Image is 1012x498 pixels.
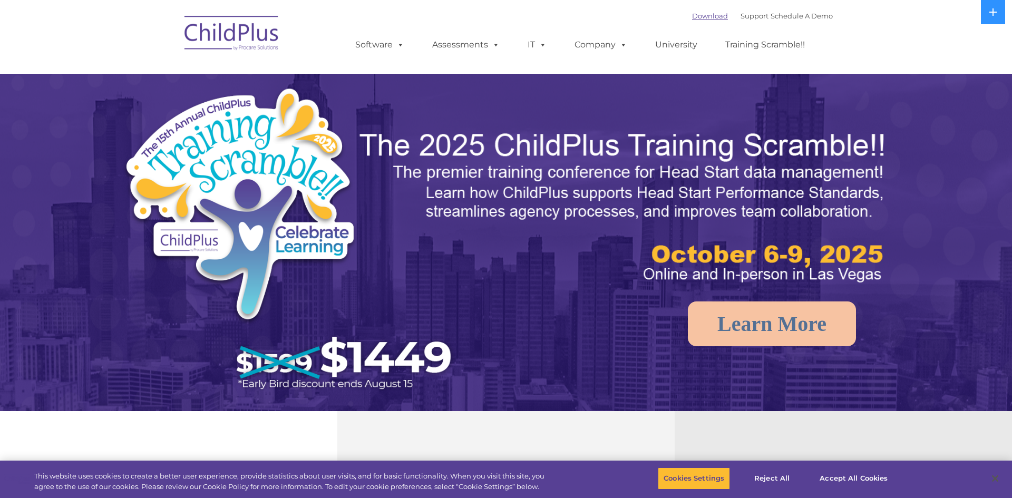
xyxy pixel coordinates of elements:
[741,12,768,20] a: Support
[645,34,708,55] a: University
[564,34,638,55] a: Company
[517,34,557,55] a: IT
[34,471,557,492] div: This website uses cookies to create a better user experience, provide statistics about user visit...
[739,467,805,490] button: Reject All
[814,467,893,490] button: Accept All Cookies
[688,301,856,346] a: Learn More
[179,8,285,61] img: ChildPlus by Procare Solutions
[345,34,415,55] a: Software
[422,34,510,55] a: Assessments
[771,12,833,20] a: Schedule A Demo
[692,12,833,20] font: |
[692,12,728,20] a: Download
[658,467,730,490] button: Cookies Settings
[147,113,191,121] span: Phone number
[984,467,1007,490] button: Close
[715,34,815,55] a: Training Scramble!!
[147,70,179,77] span: Last name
